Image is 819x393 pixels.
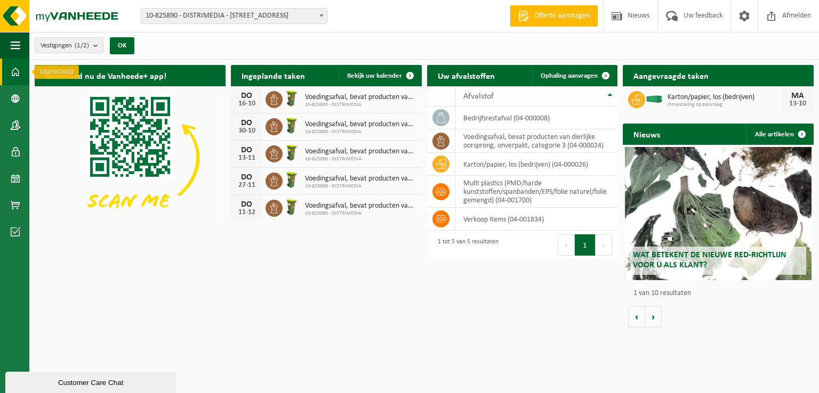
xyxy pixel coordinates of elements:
div: DO [236,200,258,209]
img: WB-0060-HPE-GN-51 [283,171,301,189]
button: Next [596,234,612,256]
span: 10-825890 - DISTRIMEDIA [305,102,416,108]
img: HK-XC-30-GN-00 [645,94,663,103]
count: (1/2) [75,42,89,49]
button: Previous [558,234,575,256]
td: bedrijfsrestafval (04-000008) [455,107,618,129]
div: 13-11 [236,154,258,162]
span: Karton/papier, los (bedrijven) [668,93,782,102]
span: 10-825890 - DISTRIMEDIA [305,129,416,135]
span: Voedingsafval, bevat producten van dierlijke oorsprong, onverpakt, categorie 3 [305,93,416,102]
span: Offerte aanvragen [532,11,592,21]
td: verkoop items (04-001834) [455,208,618,231]
button: Volgende [645,306,662,327]
p: 1 van 10 resultaten [633,290,808,297]
a: Alle artikelen [746,124,813,145]
h2: Download nu de Vanheede+ app! [35,65,177,86]
span: 10-825890 - DISTRIMEDIA - 8700 TIELT, MEULEBEEKSESTEENWEG 20 [141,8,327,24]
span: 10-825890 - DISTRIMEDIA [305,210,416,217]
h2: Uw afvalstoffen [427,65,505,86]
img: WB-0060-HPE-GN-51 [283,198,301,216]
button: OK [110,37,134,54]
span: Ophaling aanvragen [541,72,598,79]
div: DO [236,173,258,182]
iframe: chat widget [5,370,178,393]
a: Ophaling aanvragen [532,65,616,86]
button: Vorige [628,306,645,327]
button: Vestigingen(1/2) [35,37,103,53]
a: Bekijk uw kalender [339,65,421,86]
img: Download de VHEPlus App [35,86,226,229]
span: 10-825890 - DISTRIMEDIA - 8700 TIELT, MEULEBEEKSESTEENWEG 20 [141,9,327,23]
div: MA [787,92,808,100]
div: DO [236,146,258,154]
a: Wat betekent de nieuwe RED-richtlijn voor u als klant? [625,147,812,280]
span: Voedingsafval, bevat producten van dierlijke oorsprong, onverpakt, categorie 3 [305,120,416,129]
div: 30-10 [236,127,258,135]
div: 1 tot 5 van 5 resultaten [432,233,499,257]
div: DO [236,92,258,100]
span: Bekijk uw kalender [347,72,402,79]
div: DO [236,119,258,127]
span: Wat betekent de nieuwe RED-richtlijn voor u als klant? [633,251,786,269]
span: 10-825890 - DISTRIMEDIA [305,156,416,162]
span: Voedingsafval, bevat producten van dierlijke oorsprong, onverpakt, categorie 3 [305,175,416,183]
h2: Nieuws [623,124,671,144]
div: 13-10 [787,100,808,108]
span: Voedingsafval, bevat producten van dierlijke oorsprong, onverpakt, categorie 3 [305,148,416,156]
td: karton/papier, los (bedrijven) (04-000026) [455,153,618,176]
a: Offerte aanvragen [510,5,598,27]
div: 16-10 [236,100,258,108]
span: Afvalstof [463,92,494,101]
button: 1 [575,234,596,256]
h2: Ingeplande taken [231,65,316,86]
div: 27-11 [236,182,258,189]
span: 10-825890 - DISTRIMEDIA [305,183,416,190]
td: multi plastics (PMD/harde kunststoffen/spanbanden/EPS/folie naturel/folie gemengd) (04-001700) [455,176,618,208]
h2: Aangevraagde taken [623,65,719,86]
span: Vestigingen [41,38,89,54]
span: Omwisseling op aanvraag [668,102,782,108]
img: WB-0060-HPE-GN-51 [283,89,301,108]
img: WB-0060-HPE-GN-51 [283,144,301,162]
img: WB-0060-HPE-GN-51 [283,117,301,135]
td: voedingsafval, bevat producten van dierlijke oorsprong, onverpakt, categorie 3 (04-000024) [455,129,618,153]
div: 11-12 [236,209,258,216]
span: Voedingsafval, bevat producten van dierlijke oorsprong, onverpakt, categorie 3 [305,202,416,210]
